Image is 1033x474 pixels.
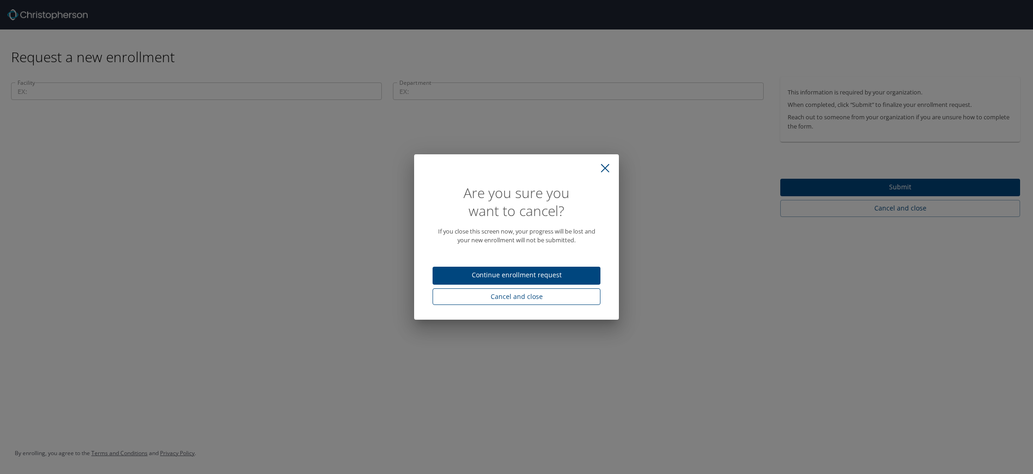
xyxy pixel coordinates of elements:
button: Cancel and close [433,288,600,305]
button: Continue enrollment request [433,267,600,285]
span: Cancel and close [440,291,593,303]
button: close [595,158,615,178]
p: If you close this screen now, your progress will be lost and your new enrollment will not be subm... [433,227,600,245]
span: Continue enrollment request [440,269,593,281]
h1: Are you sure you want to cancel? [433,184,600,220]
